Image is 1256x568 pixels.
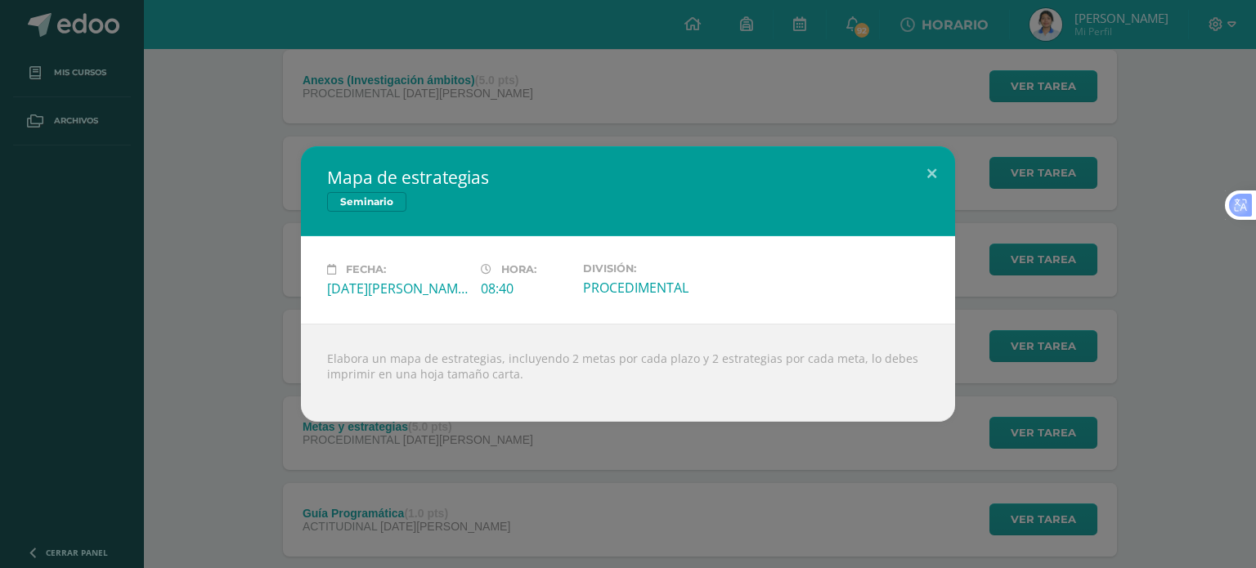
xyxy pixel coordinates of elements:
div: 08:40 [481,280,570,297]
span: Hora: [501,263,536,275]
div: Elabora un mapa de estrategias, incluyendo 2 metas por cada plazo y 2 estrategias por cada meta, ... [301,324,955,422]
div: [DATE][PERSON_NAME] [327,280,468,297]
button: Close (Esc) [908,146,955,202]
label: División: [583,262,724,275]
div: PROCEDIMENTAL [583,279,724,297]
span: Fecha: [346,263,386,275]
span: Seminario [327,192,406,212]
h2: Mapa de estrategias [327,166,929,189]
